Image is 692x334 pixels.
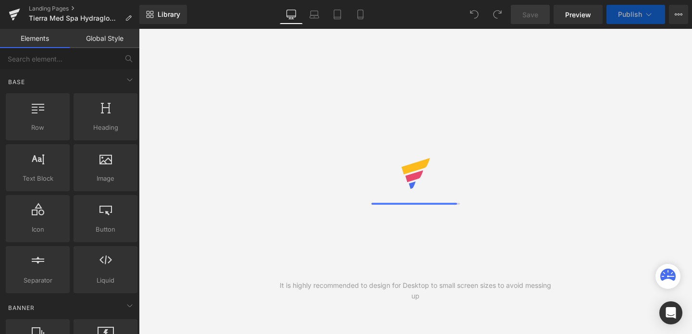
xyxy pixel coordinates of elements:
[303,5,326,24] a: Laptop
[76,275,135,285] span: Liquid
[669,5,688,24] button: More
[76,123,135,133] span: Heading
[70,29,139,48] a: Global Style
[9,123,67,133] span: Row
[9,173,67,184] span: Text Block
[465,5,484,24] button: Undo
[76,224,135,235] span: Button
[522,10,538,20] span: Save
[29,5,139,12] a: Landing Pages
[139,5,187,24] a: New Library
[280,5,303,24] a: Desktop
[7,77,26,87] span: Base
[618,11,642,18] span: Publish
[326,5,349,24] a: Tablet
[488,5,507,24] button: Redo
[76,173,135,184] span: Image
[659,301,682,324] div: Open Intercom Messenger
[7,303,36,312] span: Banner
[158,10,180,19] span: Library
[29,14,121,22] span: Tierra Med Spa Hydraglow $99.95
[277,280,554,301] div: It is highly recommended to design for Desktop to small screen sizes to avoid messing up
[606,5,665,24] button: Publish
[349,5,372,24] a: Mobile
[9,224,67,235] span: Icon
[565,10,591,20] span: Preview
[9,275,67,285] span: Separator
[554,5,603,24] a: Preview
